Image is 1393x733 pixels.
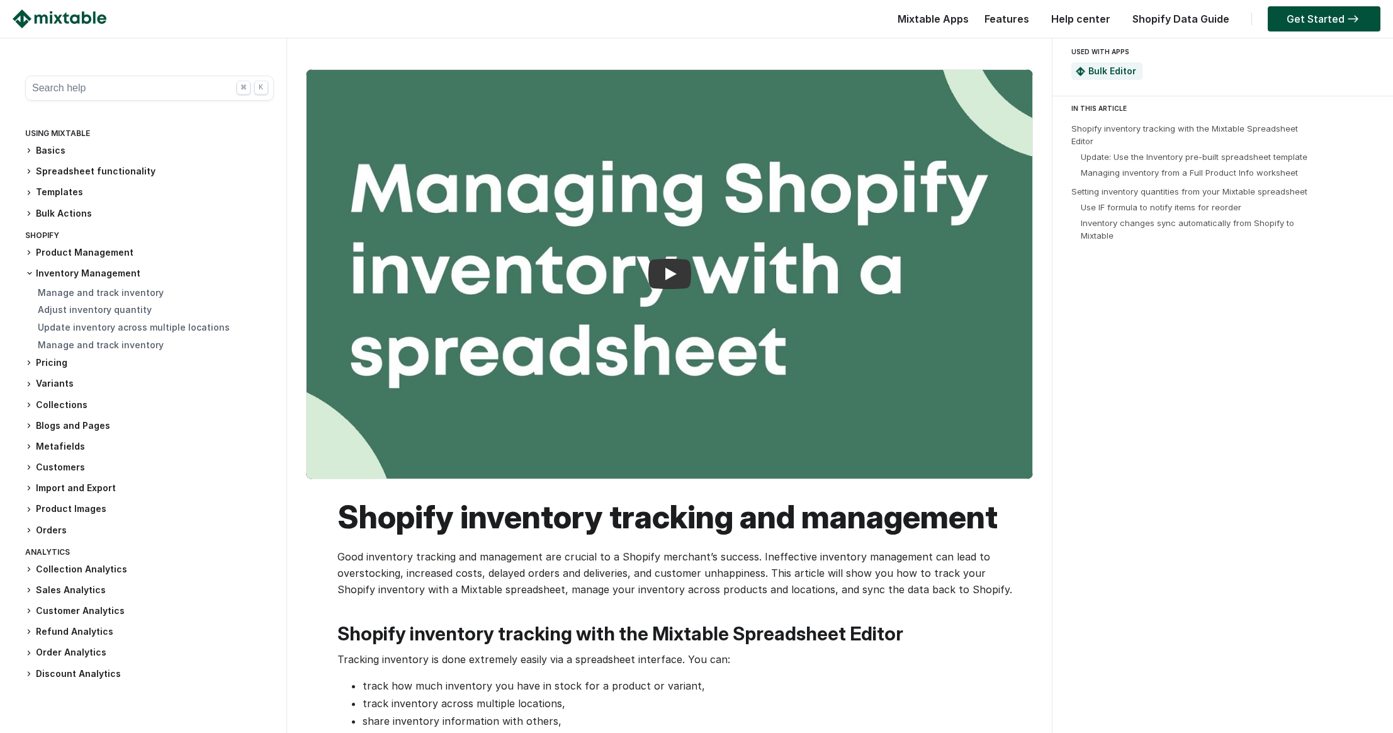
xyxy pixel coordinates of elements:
[25,207,274,220] h3: Bulk Actions
[38,304,152,315] a: Adjust inventory quantity
[337,623,1014,645] h2: Shopify inventory tracking with the Mixtable Spreadsheet Editor
[13,9,106,28] img: Mixtable logo
[1071,103,1382,114] div: IN THIS ARTICLE
[891,9,969,35] div: Mixtable Apps
[25,605,274,618] h3: Customer Analytics
[1045,13,1117,25] a: Help center
[1081,152,1307,162] a: Update: Use the Inventory pre-built spreadsheet template
[25,440,274,453] h3: Metafields
[25,267,274,280] h3: Inventory Management
[25,584,274,597] h3: Sales Analytics
[25,646,274,659] h3: Order Analytics
[25,356,274,370] h3: Pricing
[25,461,274,474] h3: Customers
[237,81,251,94] div: ⌘
[38,322,230,332] a: Update inventory across multiple locations
[1071,44,1369,59] div: USED WITH APPS
[25,668,274,681] h3: Discount Analytics
[25,563,274,576] h3: Collection Analytics
[25,503,274,516] h3: Product Images
[25,419,274,433] h3: Blogs and Pages
[1081,218,1294,241] a: Inventory changes sync automatically from Shopify to Mixtable
[978,13,1035,25] a: Features
[1076,67,1085,76] img: Mixtable Spreadsheet Bulk Editor App
[1081,202,1241,212] a: Use IF formula to notify items for reorder
[25,482,274,495] h3: Import and Export
[25,246,274,259] h3: Product Management
[1071,123,1298,146] a: Shopify inventory tracking with the Mixtable Spreadsheet Editor
[1268,6,1380,31] a: Get Started
[25,126,274,144] div: Using Mixtable
[1071,186,1307,196] a: Setting inventory quantities from your Mixtable spreadsheet
[337,548,1014,598] p: Good inventory tracking and management are crucial to a Shopify merchant’s success. Ineffective i...
[1088,65,1136,76] a: Bulk Editor
[25,76,274,101] button: Search help ⌘ K
[25,377,274,390] h3: Variants
[25,228,274,246] div: Shopify
[25,545,274,563] div: Analytics
[25,144,274,157] h3: Basics
[363,713,1014,729] li: share inventory information with others,
[363,678,1014,694] li: track how much inventory you have in stock for a product or variant,
[363,695,1014,712] li: track inventory across multiple locations,
[1345,15,1362,23] img: arrow-right.svg
[38,339,164,350] a: Manage and track inventory
[337,498,1014,536] h1: Shopify inventory tracking and management
[25,524,274,537] h3: Orders
[25,186,274,199] h3: Templates
[25,399,274,412] h3: Collections
[38,287,164,298] a: Manage and track inventory
[25,165,274,178] h3: Spreadsheet functionality
[337,651,1014,668] p: Tracking inventory is done extremely easily via a spreadsheet interface. You can:
[1081,168,1298,178] a: Managing inventory from a Full Product Info worksheet
[25,625,274,639] h3: Refund Analytics
[1126,13,1236,25] a: Shopify Data Guide
[254,81,268,94] div: K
